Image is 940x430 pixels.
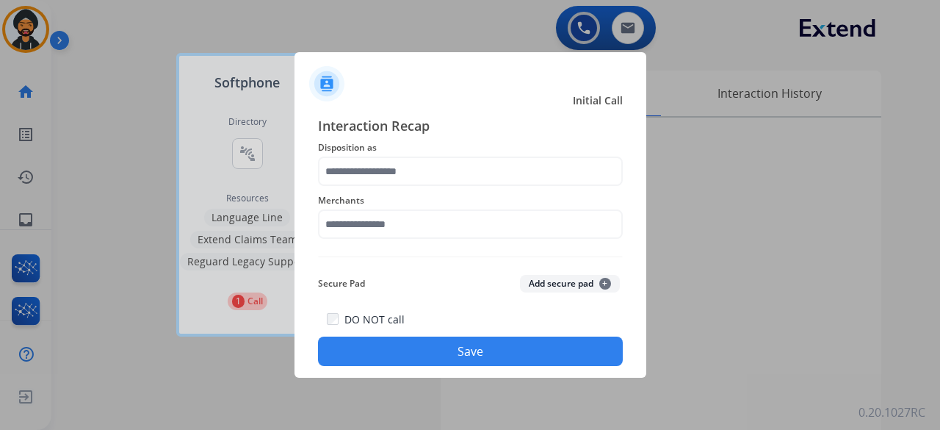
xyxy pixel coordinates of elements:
button: Save [318,337,623,366]
span: Interaction Recap [318,115,623,139]
span: Merchants [318,192,623,209]
span: + [599,278,611,290]
span: Initial Call [573,93,623,108]
span: Secure Pad [318,275,365,293]
button: Add secure pad+ [520,275,620,293]
label: DO NOT call [344,312,405,327]
span: Disposition as [318,139,623,157]
img: contact-recap-line.svg [318,257,623,257]
img: contactIcon [309,66,344,101]
p: 0.20.1027RC [858,404,925,421]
